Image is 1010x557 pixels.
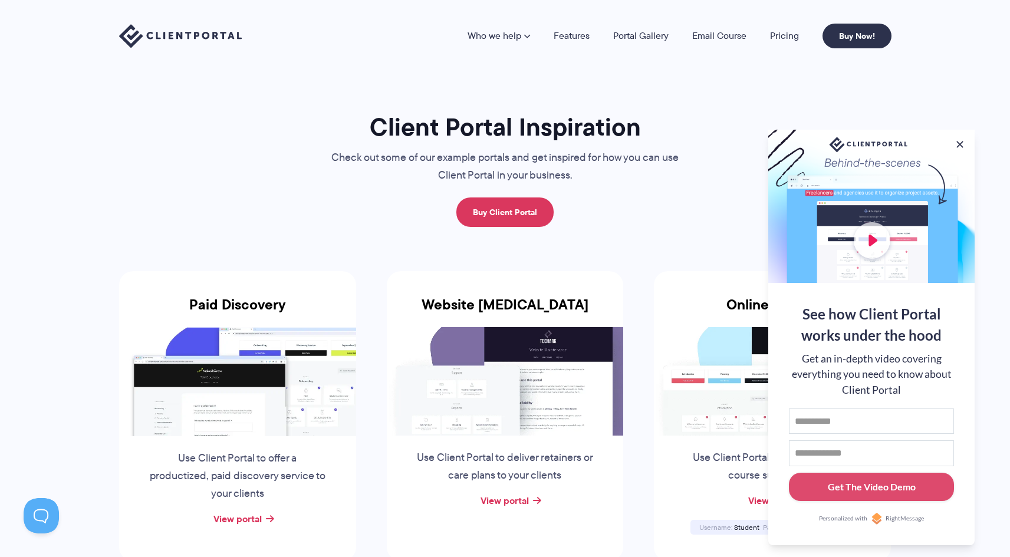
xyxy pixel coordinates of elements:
a: Personalized withRightMessage [789,513,954,525]
h3: Paid Discovery [119,296,356,327]
p: Use Client Portal to deliver retainers or care plans to your clients [415,449,594,485]
a: Buy Client Portal [456,197,554,227]
a: Who we help [468,31,530,41]
span: Username [699,522,732,532]
p: Use Client Portal to offer a productized, paid discovery service to your clients [148,450,327,503]
div: Get an in-depth video covering everything you need to know about Client Portal [789,351,954,398]
span: Personalized with [819,514,867,523]
img: Personalized with RightMessage [871,513,883,525]
div: Get The Video Demo [828,480,916,494]
a: View portal [213,512,262,526]
a: Pricing [770,31,799,41]
span: RightMessage [886,514,924,523]
p: Check out some of our example portals and get inspired for how you can use Client Portal in your ... [308,149,703,184]
span: Password [763,522,793,532]
a: Portal Gallery [613,31,669,41]
a: Email Course [692,31,746,41]
span: Student [734,522,759,532]
h1: Client Portal Inspiration [308,111,703,143]
div: See how Client Portal works under the hood [789,304,954,346]
h3: Website [MEDICAL_DATA] [387,296,624,327]
iframe: Toggle Customer Support [24,498,59,533]
a: Features [554,31,590,41]
a: View portal [748,493,797,507]
h3: Online Course [654,296,891,327]
a: Buy Now! [823,24,891,48]
button: Get The Video Demo [789,473,954,502]
a: View portal [481,493,529,507]
p: Use Client Portal as a simple online course supplement [683,449,862,485]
